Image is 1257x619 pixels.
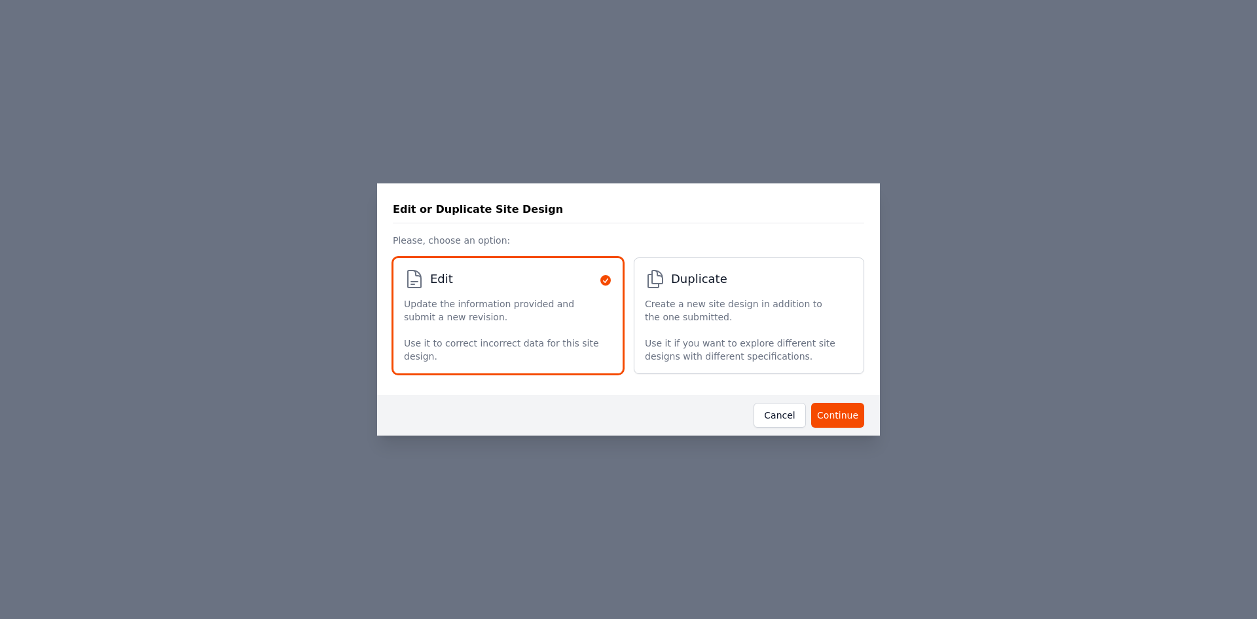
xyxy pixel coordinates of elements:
p: Use it if you want to explore different site designs with different specifications. [645,337,840,363]
button: Cancel [754,403,806,428]
p: Create a new site design in addition to the one submitted. [645,297,840,324]
p: Use it to correct incorrect data for this site design. [404,337,599,363]
span: Duplicate [671,270,727,288]
span: Edit [430,270,453,288]
button: Continue [811,403,864,428]
h3: Edit or Duplicate Site Design [393,202,563,217]
p: Update the information provided and submit a new revision. [404,297,599,324]
p: Please, choose an option: [393,223,864,247]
